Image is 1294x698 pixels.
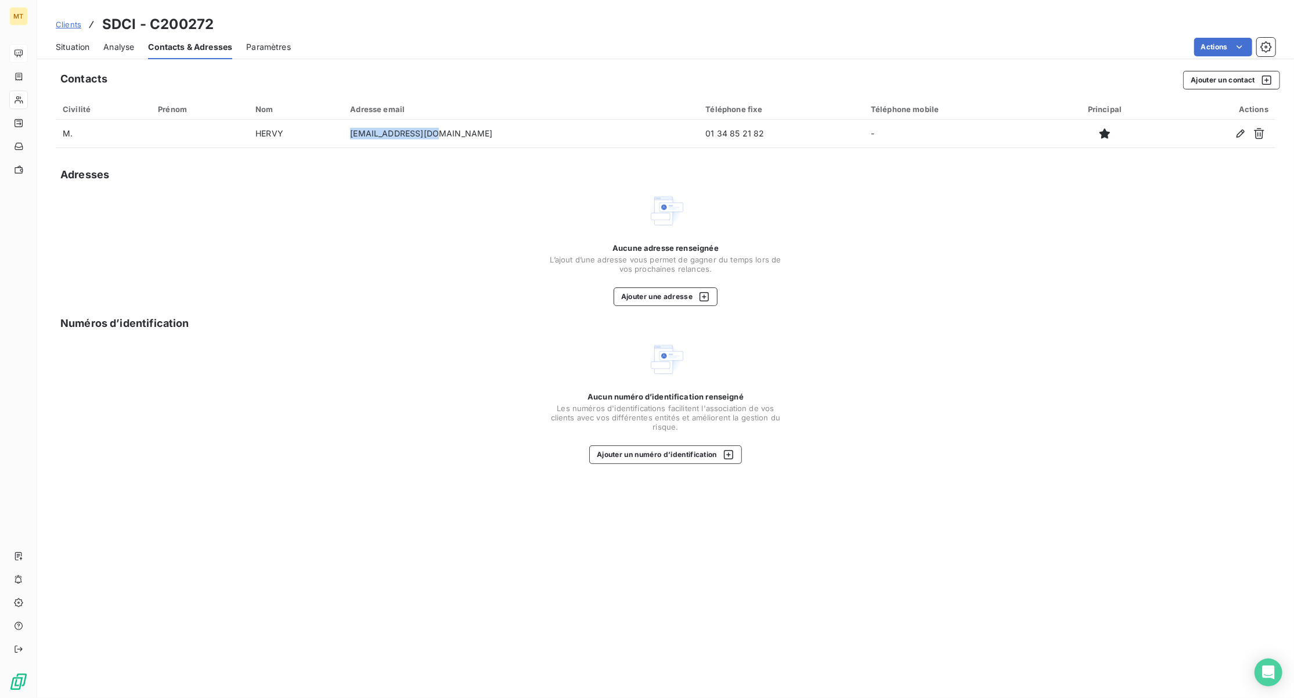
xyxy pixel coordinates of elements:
div: Prénom [158,105,242,114]
div: Open Intercom Messenger [1255,659,1282,686]
td: M. [56,120,151,147]
span: Situation [56,41,89,53]
span: L’ajout d’une adresse vous permet de gagner du temps lors de vos prochaines relances. [550,255,782,274]
td: [EMAIL_ADDRESS][DOMAIN_NAME] [343,120,698,147]
td: HERVY [248,120,343,147]
span: Analyse [103,41,134,53]
span: Contacts & Adresses [148,41,232,53]
span: Aucun numéro d’identification renseigné [587,392,744,401]
img: Empty state [647,192,684,229]
img: Logo LeanPay [9,672,28,691]
button: Ajouter une adresse [614,287,718,306]
div: Civilité [63,105,144,114]
a: Clients [56,19,81,30]
h5: Adresses [60,167,109,183]
button: Ajouter un contact [1183,71,1280,89]
div: MT [9,7,28,26]
h3: SDCI - C200272 [102,14,214,35]
img: Empty state [647,341,684,378]
span: Paramètres [246,41,291,53]
h5: Contacts [60,71,107,87]
div: Téléphone fixe [706,105,857,114]
span: Aucune adresse renseignée [612,243,719,253]
div: Nom [255,105,336,114]
div: Actions [1166,105,1268,114]
span: Clients [56,20,81,29]
div: Téléphone mobile [871,105,1044,114]
div: Adresse email [350,105,691,114]
h5: Numéros d’identification [60,315,189,332]
button: Actions [1194,38,1252,56]
button: Ajouter un numéro d’identification [589,445,742,464]
td: - [864,120,1051,147]
span: Les numéros d'identifications facilitent l'association de vos clients avec vos différentes entité... [550,404,782,431]
div: Principal [1058,105,1152,114]
td: 01 34 85 21 82 [699,120,864,147]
